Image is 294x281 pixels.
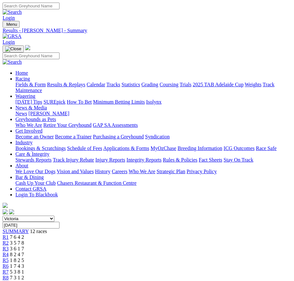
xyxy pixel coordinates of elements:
[47,82,85,87] a: Results & Replays
[145,134,170,139] a: Syndication
[15,122,291,128] div: Greyhounds as Pets
[3,21,20,28] button: Toggle navigation
[3,52,60,59] input: Search
[3,209,8,214] img: facebook.svg
[163,157,198,163] a: Rules & Policies
[15,157,291,163] div: Care & Integrity
[160,82,179,87] a: Coursing
[3,39,15,45] a: Login
[67,145,102,151] a: Schedule of Fees
[112,169,127,174] a: Careers
[30,229,47,234] span: 12 races
[3,222,60,229] input: Select date
[53,157,94,163] a: Track Injury Rebate
[10,234,24,240] span: 7 6 4 2
[142,82,158,87] a: Grading
[187,169,217,174] a: Privacy Policy
[15,145,291,151] div: Industry
[3,263,9,269] a: R6
[151,145,176,151] a: MyOzChase
[10,275,24,280] span: 7 3 1 2
[3,234,9,240] a: R1
[15,134,291,140] div: Get Involved
[15,157,51,163] a: Stewards Reports
[15,186,46,192] a: Contact GRSA
[15,128,42,134] a: Get Involved
[87,82,105,87] a: Calendar
[5,46,21,52] img: Close
[3,252,9,257] a: R4
[93,99,145,105] a: Minimum Betting Limits
[10,269,24,275] span: 5 3 8 1
[103,145,149,151] a: Applications & Forms
[28,111,69,116] a: [PERSON_NAME]
[3,59,22,65] img: Search
[15,93,35,99] a: Wagering
[157,169,185,174] a: Strategic Plan
[25,45,30,50] img: logo-grsa-white.png
[15,111,27,116] a: News
[3,240,9,246] a: R2
[15,163,28,168] a: About
[224,157,253,163] a: Stay On Track
[15,99,42,105] a: [DATE] Tips
[199,157,222,163] a: Fact Sheets
[15,180,291,186] div: Bar & Dining
[10,252,24,257] span: 8 2 4 7
[10,258,24,263] span: 1 8 2 5
[3,269,9,275] a: R7
[15,192,58,197] a: Login To Blackbook
[193,82,243,87] a: 2025 TAB Adelaide Cup
[15,82,291,93] div: Racing
[15,134,54,139] a: Become an Owner
[15,169,291,174] div: About
[6,22,17,27] span: Menu
[15,82,274,93] a: Track Maintenance
[3,203,8,208] img: logo-grsa-white.png
[15,111,291,117] div: News & Media
[43,122,92,128] a: Retire Your Greyhound
[10,263,24,269] span: 1 7 4 3
[3,15,15,21] a: Login
[224,145,254,151] a: ICG Outcomes
[3,258,9,263] a: R5
[245,82,262,87] a: Weights
[55,134,92,139] a: Become a Trainer
[10,246,24,251] span: 3 6 1 7
[67,99,92,105] a: How To Bet
[15,169,55,174] a: We Love Our Dogs
[179,82,191,87] a: Trials
[93,134,144,139] a: Purchasing a Greyhound
[57,180,136,186] a: Chasers Restaurant & Function Centre
[3,229,29,234] a: SUMMARY
[93,122,138,128] a: GAP SA Assessments
[9,209,14,214] img: twitter.svg
[15,76,30,81] a: Racing
[15,174,44,180] a: Bar & Dining
[178,145,222,151] a: Breeding Information
[3,45,24,52] button: Toggle navigation
[3,3,60,9] input: Search
[15,145,66,151] a: Bookings & Scratchings
[146,99,161,105] a: Isolynx
[15,117,56,122] a: Greyhounds as Pets
[3,246,9,251] span: R3
[57,169,94,174] a: Vision and Values
[106,82,120,87] a: Tracks
[15,70,28,76] a: Home
[15,151,50,157] a: Care & Integrity
[3,9,22,15] img: Search
[15,82,46,87] a: Fields & Form
[95,157,125,163] a: Injury Reports
[3,275,9,280] a: R8
[15,122,42,128] a: Who We Are
[256,145,276,151] a: Race Safe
